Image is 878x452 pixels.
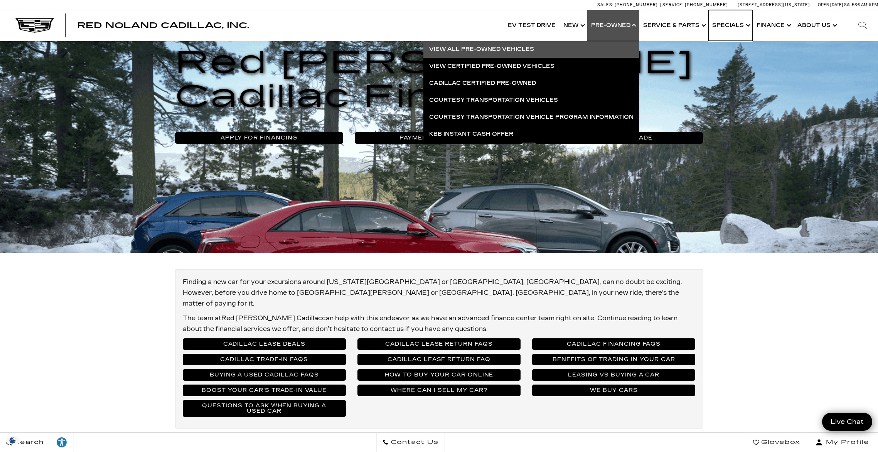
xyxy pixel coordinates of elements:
span: My Profile [823,437,869,448]
a: View Certified Pre-Owned Vehicles [423,58,639,75]
a: Cadillac Trade-in FAQs [183,354,346,365]
a: Courtesy Transportation Vehicle Program Information [423,109,639,126]
p: Finding a new car for your excursions around [US_STATE][GEOGRAPHIC_DATA] or [GEOGRAPHIC_DATA], [G... [183,277,696,309]
span: Sales: [597,2,613,7]
a: About Us [794,10,839,41]
img: Opt-Out Icon [4,436,22,444]
a: Cadillac Lease Deals [183,338,346,350]
a: We Buy Cars [532,385,695,396]
a: Leasing vs Buying a Car [532,369,695,381]
button: Open user profile menu [806,433,878,452]
a: New [559,10,587,41]
a: Benefits of Trading in Your Car [532,354,695,365]
span: Open [DATE] [818,2,843,7]
h1: Red [PERSON_NAME] Cadillac Financing [175,46,703,114]
a: Questions to Ask When Buying a Used Car [183,400,346,417]
a: Cadillac Certified Pre-Owned [423,75,639,92]
span: [PHONE_NUMBER] [685,2,728,7]
span: Contact Us [389,437,438,448]
a: EV Test Drive [504,10,559,41]
span: 9 AM-6 PM [858,2,878,7]
p: The team at can help with this endeavor as we have an advanced finance center team right on site.... [183,313,696,334]
a: Buying a Used Cadillac FAQs [183,369,346,381]
img: Cadillac Dark Logo with Cadillac White Text [15,18,54,33]
a: Live Chat [822,413,872,431]
a: KBB Instant Cash Offer [423,126,639,143]
section: Click to Open Cookie Consent Modal [4,436,22,444]
span: Service: [662,2,684,7]
span: Red Noland Cadillac, Inc. [77,21,249,30]
a: [STREET_ADDRESS][US_STATE] [738,2,810,7]
a: Pre-Owned [587,10,639,41]
a: Specials [708,10,753,41]
span: Search [12,437,44,448]
a: Red [PERSON_NAME] Cadillac [221,314,322,322]
a: Explore your accessibility options [50,433,74,452]
a: Where Can I Sell My Car? [357,385,521,396]
a: Cadillac Lease Return FAQ [357,354,521,365]
a: View All Pre-Owned Vehicles [423,41,639,58]
div: Search [847,10,878,41]
a: Finance [753,10,794,41]
a: Service & Parts [639,10,708,41]
a: Contact Us [376,433,445,452]
span: Live Chat [827,417,868,426]
span: Glovebox [759,437,800,448]
a: Courtesy Transportation Vehicles [423,92,639,109]
span: Sales: [844,2,858,7]
div: Explore your accessibility options [50,437,73,448]
a: Boost Your Car’s Trade-in Value [183,385,346,396]
a: Service: [PHONE_NUMBER] [660,3,730,7]
a: Cadillac Lease Return FAQs [357,338,521,350]
a: Apply For Financing [175,132,344,144]
a: How to Buy Your Car Online [357,369,521,381]
a: Payment Calculator [355,132,523,144]
a: Sales: [PHONE_NUMBER] [597,3,660,7]
a: Red Noland Cadillac, Inc. [77,22,249,29]
a: Cadillac Financing FAQs [532,338,695,350]
span: [PHONE_NUMBER] [615,2,658,7]
a: Glovebox [747,433,806,452]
